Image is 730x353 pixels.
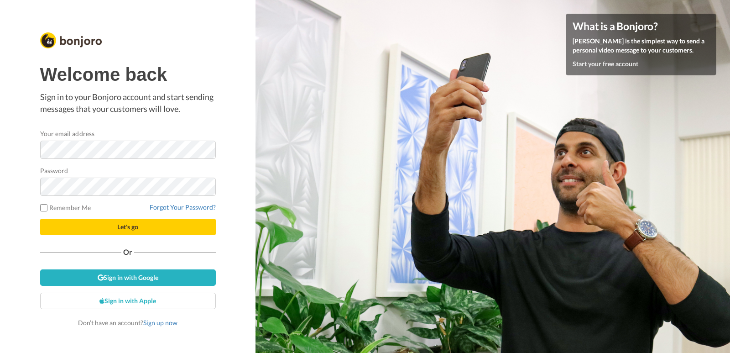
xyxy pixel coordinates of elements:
a: Sign in with Apple [40,293,216,309]
label: Your email address [40,129,94,138]
span: Let's go [117,223,138,231]
a: Forgot Your Password? [150,203,216,211]
a: Sign up now [143,319,177,327]
span: Or [121,249,134,255]
p: [PERSON_NAME] is the simplest way to send a personal video message to your customers. [573,37,709,55]
button: Let's go [40,219,216,235]
a: Sign in with Google [40,269,216,286]
p: Sign in to your Bonjoro account and start sending messages that your customers will love. [40,91,216,115]
input: Remember Me [40,204,47,211]
h1: Welcome back [40,64,216,84]
span: Don’t have an account? [78,319,177,327]
h4: What is a Bonjoro? [573,21,709,32]
a: Start your free account [573,60,638,68]
label: Password [40,166,68,175]
label: Remember Me [40,203,91,212]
